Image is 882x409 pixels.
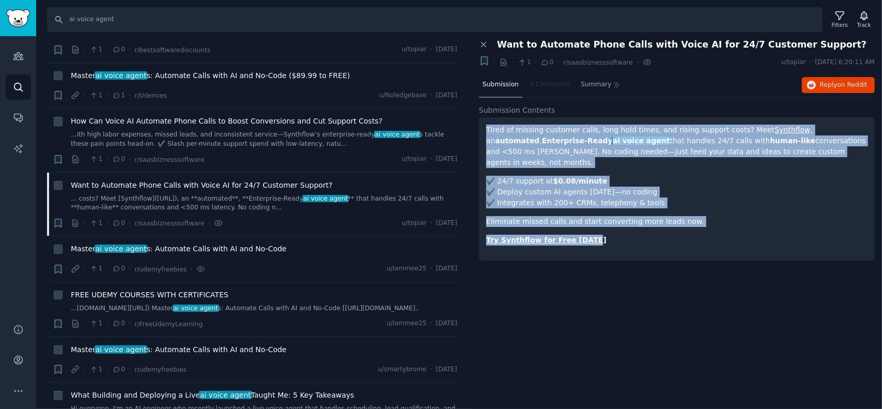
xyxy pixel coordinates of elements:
[436,319,457,328] span: [DATE]
[402,219,427,228] span: u/topiar
[436,155,457,164] span: [DATE]
[47,7,823,32] input: Search Keyword
[857,21,871,28] div: Track
[89,45,102,54] span: 1
[134,156,204,163] span: r/saasbiznesssoftware
[486,176,868,208] p: ✔️ 24/7 support at ✔️ Deploy custom AI agents [DATE]—no coding ✔️ Integrates with 200+ CRMs, tele...
[493,57,496,68] span: ·
[374,131,421,138] span: ai voice agent
[71,194,457,213] a: ... costs? Meet [Synthflow]([URL]), an **automated**, **Enterprise-Readyai voice agent** that han...
[208,218,210,229] span: ·
[71,70,350,81] span: Master s: Automate Calls with AI and No-Code ($89.99 to FREE)
[781,58,806,67] span: u/topiar
[402,155,427,164] span: u/topiar
[535,57,537,68] span: ·
[386,319,427,328] span: u/Iammee25
[542,137,670,145] strong: Enterprise-Ready
[379,91,427,100] span: u/Noledgebase
[430,319,432,328] span: ·
[84,218,86,229] span: ·
[820,81,868,90] span: Reply
[134,47,210,54] span: r/bestsoftwarediscounts
[95,345,147,354] span: ai voice agent
[84,44,86,55] span: ·
[129,90,131,101] span: ·
[112,264,125,274] span: 0
[134,366,187,373] span: r/udemyfreebies
[71,304,457,313] a: ...[DOMAIN_NAME][URL]) Masterai voice agents: Automate Calls with AI and No-Code [[URL][DOMAIN_NA...
[302,195,349,202] span: ai voice agent
[112,45,125,54] span: 0
[479,105,555,116] span: Submission Contents
[106,319,108,329] span: ·
[129,364,131,375] span: ·
[112,365,125,374] span: 0
[838,81,868,88] span: on Reddit
[134,321,203,328] span: r/FreeUdemyLearning
[815,58,875,67] span: [DATE] 6:20:11 AM
[89,319,102,328] span: 1
[71,180,333,191] span: Want to Automate Phone Calls with Voice AI for 24/7 Customer Support?
[89,91,102,100] span: 1
[770,137,815,145] strong: human-like
[436,219,457,228] span: [DATE]
[89,365,102,374] span: 1
[84,154,86,165] span: ·
[106,264,108,275] span: ·
[134,92,167,99] span: r/Udemies
[71,244,287,254] a: Masterai voice agents: Automate Calls with AI and No-Code
[71,130,457,148] a: ...ith high labor expenses, missed leads, and inconsistent service—Synthflow’s enterprise-readyai...
[802,77,875,94] a: Replyon Reddit
[71,290,228,300] a: FREE UDEMY COURSES WITH CERTIFICATES
[106,44,108,55] span: ·
[402,45,427,54] span: u/topiar
[112,91,125,100] span: 1
[71,116,382,127] a: How Can Voice AI Automate Phone Calls to Boost Conversions and Cut Support Costs?
[612,137,671,145] span: ai voice agent
[173,305,219,312] span: ai voice agent
[84,264,86,275] span: ·
[495,137,539,145] strong: automated
[71,390,354,401] span: What Building and Deploying a Live Taught Me: 5 Key Takeaways
[430,91,432,100] span: ·
[810,58,812,67] span: ·
[486,216,868,227] p: Eliminate missed calls and start converting more leads now.
[637,57,639,68] span: ·
[430,155,432,164] span: ·
[112,319,125,328] span: 0
[129,264,131,275] span: ·
[84,319,86,329] span: ·
[430,219,432,228] span: ·
[553,177,608,185] strong: $0.08/minute
[71,344,287,355] a: Masterai voice agents: Automate Calls with AI and No-Code
[106,218,108,229] span: ·
[84,90,86,101] span: ·
[378,365,426,374] span: u/smartybrome
[129,44,131,55] span: ·
[512,57,514,68] span: ·
[106,90,108,101] span: ·
[89,264,102,274] span: 1
[89,219,102,228] span: 1
[129,154,131,165] span: ·
[430,45,432,54] span: ·
[112,219,125,228] span: 0
[518,58,531,67] span: 1
[112,155,125,164] span: 0
[436,45,457,54] span: [DATE]
[190,264,192,275] span: ·
[483,80,519,89] span: Submission
[497,39,866,50] span: Want to Automate Phone Calls with Voice AI for 24/7 Customer Support?
[6,9,30,27] img: GummySearch logo
[199,391,252,399] span: ai voice agent
[486,236,607,244] a: Try Synthflow for Free [DATE]
[71,344,287,355] span: Master s: Automate Calls with AI and No-Code
[106,364,108,375] span: ·
[540,58,553,67] span: 0
[89,155,102,164] span: 1
[386,264,427,274] span: u/Iammee25
[775,126,810,134] a: Synthflow
[854,9,875,31] button: Track
[581,80,611,89] span: Summary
